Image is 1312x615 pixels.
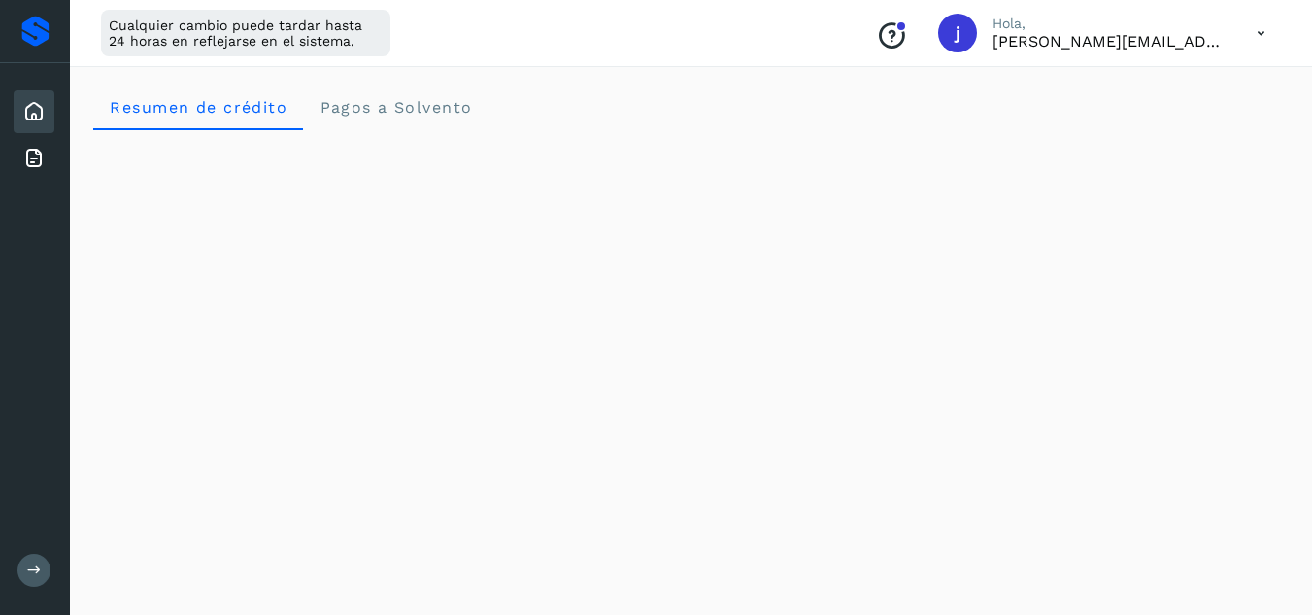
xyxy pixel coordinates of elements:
div: Cualquier cambio puede tardar hasta 24 horas en reflejarse en el sistema. [101,10,390,56]
p: Hola, [992,16,1226,32]
span: Resumen de crédito [109,98,287,117]
div: Inicio [14,90,54,133]
span: Pagos a Solvento [319,98,472,117]
div: Facturas [14,137,54,180]
p: jonathan.arriaga21@hotmail.com [992,32,1226,51]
